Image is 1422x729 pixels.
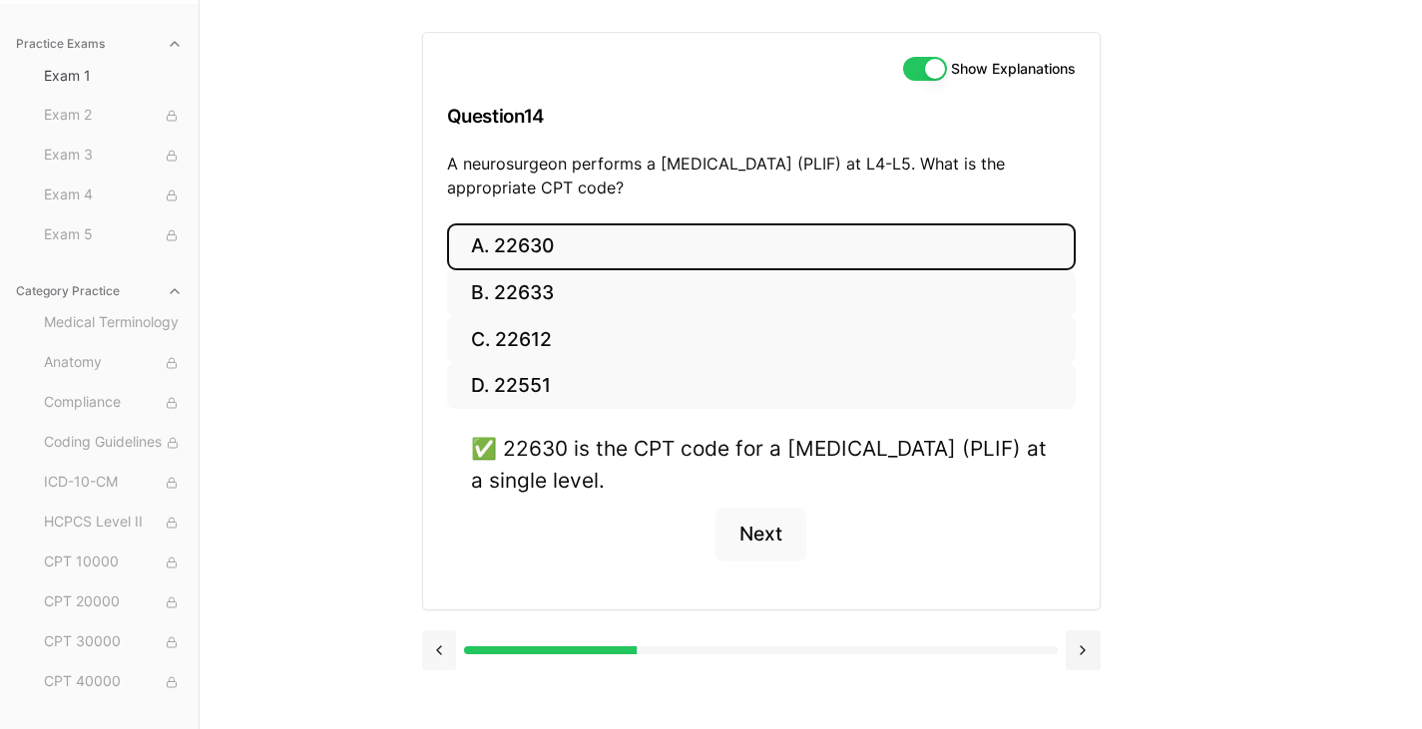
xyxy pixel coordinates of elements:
[36,100,191,132] button: Exam 2
[44,392,183,414] span: Compliance
[44,551,183,573] span: CPT 10000
[8,275,191,307] button: Category Practice
[471,433,1052,495] div: ✅ 22630 is the CPT code for a [MEDICAL_DATA] (PLIF) at a single level.
[36,626,191,658] button: CPT 30000
[36,387,191,419] button: Compliance
[447,87,1076,146] h3: Question 14
[44,145,183,167] span: Exam 3
[44,312,183,334] span: Medical Terminology
[8,28,191,60] button: Practice Exams
[44,631,183,653] span: CPT 30000
[36,307,191,339] button: Medical Terminology
[447,316,1076,363] button: C. 22612
[951,62,1076,76] label: Show Explanations
[44,352,183,374] span: Anatomy
[44,105,183,127] span: Exam 2
[36,507,191,539] button: HCPCS Level II
[36,140,191,172] button: Exam 3
[44,472,183,494] span: ICD-10-CM
[44,671,183,693] span: CPT 40000
[44,512,183,534] span: HCPCS Level II
[44,432,183,454] span: Coding Guidelines
[36,180,191,211] button: Exam 4
[44,591,183,613] span: CPT 20000
[36,586,191,618] button: CPT 20000
[36,666,191,698] button: CPT 40000
[715,508,806,561] button: Next
[36,547,191,578] button: CPT 10000
[44,224,183,246] span: Exam 5
[36,219,191,251] button: Exam 5
[44,184,183,206] span: Exam 4
[36,467,191,499] button: ICD-10-CM
[36,60,191,92] button: Exam 1
[447,270,1076,317] button: B. 22633
[447,152,1076,199] p: A neurosurgeon performs a [MEDICAL_DATA] (PLIF) at L4-L5. What is the appropriate CPT code?
[447,223,1076,270] button: A. 22630
[44,66,183,86] span: Exam 1
[447,363,1076,410] button: D. 22551
[36,347,191,379] button: Anatomy
[36,427,191,459] button: Coding Guidelines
